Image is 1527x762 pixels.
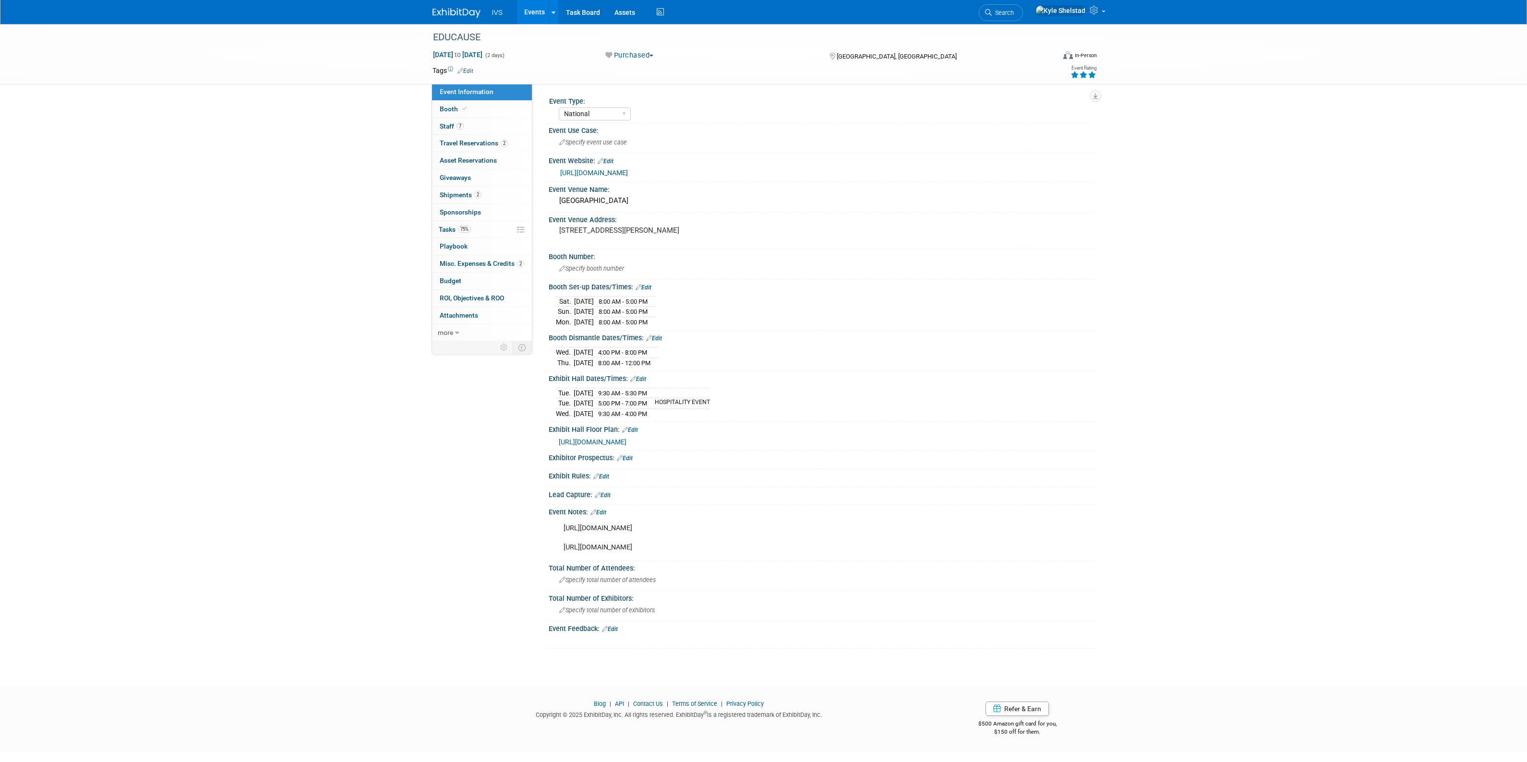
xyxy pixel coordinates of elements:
[457,68,473,74] a: Edit
[574,307,594,317] td: [DATE]
[440,174,471,181] span: Giveaways
[599,298,648,305] span: 8:00 AM - 5:00 PM
[622,427,638,433] a: Edit
[549,561,1095,573] div: Total Number of Attendees:
[559,265,624,272] span: Specify booth number
[574,408,593,418] td: [DATE]
[432,238,532,255] a: Playbook
[598,158,613,165] a: Edit
[599,319,648,326] span: 8:00 AM - 5:00 PM
[432,83,532,100] a: Event Information
[484,52,505,59] span: (2 days)
[549,154,1095,166] div: Event Website:
[462,106,467,111] i: Booth reservation complete
[726,700,764,707] a: Privacy Policy
[559,139,627,146] span: Specify event use case
[440,277,461,285] span: Budget
[433,66,473,75] td: Tags
[590,509,606,516] a: Edit
[615,700,624,707] a: API
[432,273,532,289] a: Budget
[602,626,618,632] a: Edit
[432,152,532,169] a: Asset Reservations
[549,94,1091,106] div: Event Type:
[979,4,1023,21] a: Search
[549,422,1095,435] div: Exhibit Hall Floor Plan:
[992,9,1014,16] span: Search
[549,451,1095,463] div: Exhibitor Prospectus:
[672,700,717,707] a: Terms of Service
[556,408,574,418] td: Wed.
[453,51,462,59] span: to
[598,390,647,397] span: 9:30 AM - 5:30 PM
[559,438,626,446] a: [URL][DOMAIN_NAME]
[549,621,1095,634] div: Event Feedback:
[440,242,468,250] span: Playbook
[636,284,651,291] a: Edit
[474,191,481,198] span: 2
[1063,51,1073,59] img: Format-Inperson.png
[704,710,707,715] sup: ®
[432,135,532,152] a: Travel Reservations2
[432,118,532,135] a: Staff7
[549,488,1095,500] div: Lead Capture:
[1035,5,1086,16] img: Kyle Shelstad
[617,455,633,462] a: Edit
[549,469,1095,481] div: Exhibit Rules:
[719,700,725,707] span: |
[646,335,662,342] a: Edit
[501,140,508,147] span: 2
[602,50,657,60] button: Purchased
[433,8,481,18] img: ExhibitDay
[512,341,532,354] td: Toggle Event Tabs
[549,213,1095,225] div: Event Venue Address:
[559,226,766,235] pre: [STREET_ADDRESS][PERSON_NAME]
[556,388,574,398] td: Tue.
[432,221,532,238] a: Tasks75%
[649,398,710,409] td: HOSPITALITY EVENT
[549,591,1095,603] div: Total Number of Exhibitors:
[630,376,646,382] a: Edit
[440,88,493,95] span: Event Information
[432,101,532,118] a: Booth
[439,226,471,233] span: Tasks
[556,193,1088,208] div: [GEOGRAPHIC_DATA]
[432,324,532,341] a: more
[556,357,574,368] td: Thu.
[496,341,513,354] td: Personalize Event Tab Strip
[432,169,532,186] a: Giveaways
[440,105,469,113] span: Booth
[432,204,532,221] a: Sponsorships
[440,208,481,216] span: Sponsorships
[574,296,594,307] td: [DATE]
[998,50,1097,64] div: Event Format
[517,260,524,267] span: 2
[593,473,609,480] a: Edit
[440,294,504,302] span: ROI, Objectives & ROO
[549,280,1095,292] div: Booth Set-up Dates/Times:
[1074,52,1097,59] div: In-Person
[458,226,471,233] span: 75%
[595,492,611,499] a: Edit
[430,29,1041,46] div: EDUCAUSE
[440,191,481,199] span: Shipments
[556,307,574,317] td: Sun.
[574,357,593,368] td: [DATE]
[549,182,1095,194] div: Event Venue Name:
[440,139,508,147] span: Travel Reservations
[559,576,656,583] span: Specify total number of attendees
[598,349,647,356] span: 4:00 PM - 8:00 PM
[432,307,532,324] a: Attachments
[664,700,671,707] span: |
[574,398,593,409] td: [DATE]
[625,700,632,707] span: |
[598,400,647,407] span: 5:00 PM - 7:00 PM
[594,700,606,707] a: Blog
[440,260,524,267] span: Misc. Expenses & Credits
[438,329,453,336] span: more
[837,53,957,60] span: [GEOGRAPHIC_DATA], [GEOGRAPHIC_DATA]
[549,331,1095,343] div: Booth Dismantle Dates/Times:
[556,347,574,357] td: Wed.
[940,728,1095,736] div: $150 off for them.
